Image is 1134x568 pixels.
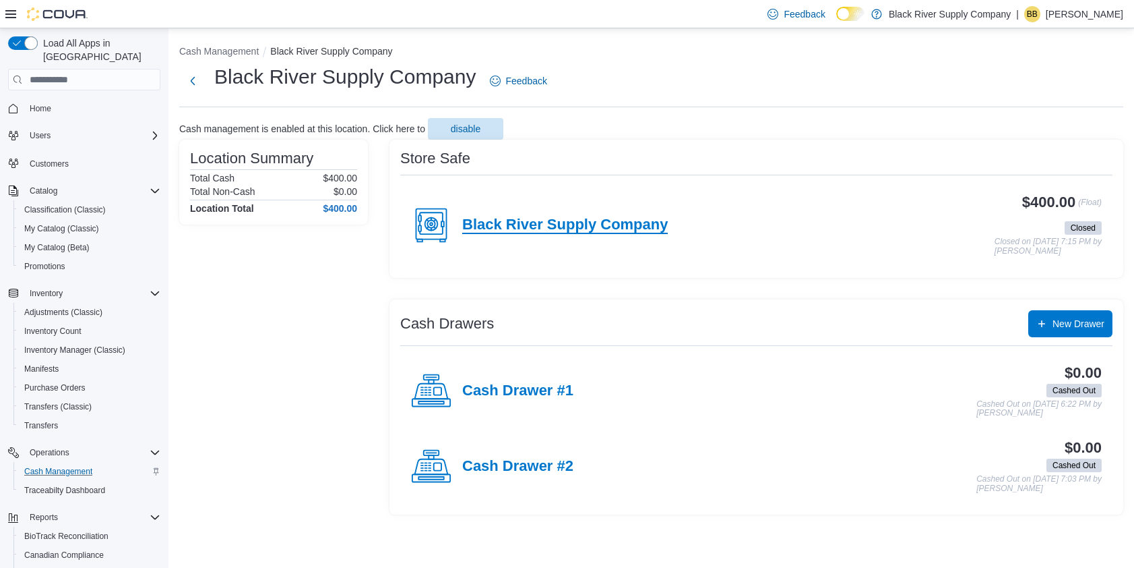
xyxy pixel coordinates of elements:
a: Feedback [762,1,830,28]
h3: Cash Drawers [400,316,494,332]
h3: $0.00 [1065,365,1102,381]
span: Home [30,103,51,114]
button: Inventory Count [13,322,166,341]
span: Purchase Orders [19,380,160,396]
span: Feedback [784,7,825,21]
a: Customers [24,156,74,172]
a: Inventory Manager (Classic) [19,342,131,358]
span: BioTrack Reconciliation [24,531,108,542]
span: Traceabilty Dashboard [19,482,160,499]
p: (Float) [1078,194,1102,219]
p: $0.00 [334,186,357,197]
span: Inventory Manager (Classic) [19,342,160,358]
span: Users [30,130,51,141]
button: Classification (Classic) [13,200,166,219]
span: My Catalog (Beta) [19,239,160,256]
h4: Black River Supply Company [462,217,668,234]
button: Users [3,126,166,145]
h4: Cash Drawer #2 [462,458,573,476]
span: Cashed Out [1052,385,1096,397]
button: Cash Management [13,462,166,481]
span: Purchase Orders [24,382,86,393]
span: Catalog [30,186,57,196]
button: Purchase Orders [13,378,166,397]
span: Closed [1071,222,1096,234]
span: Cashed Out [1046,384,1102,397]
span: Closed [1065,221,1102,235]
div: Brandon Blount [1024,6,1040,22]
button: Operations [3,443,166,462]
span: Promotions [24,261,65,272]
span: Adjustments (Classic) [24,307,102,318]
span: Promotions [19,258,160,275]
a: Transfers (Classic) [19,399,97,415]
p: | [1016,6,1019,22]
a: Cash Management [19,463,98,480]
span: Manifests [19,361,160,377]
button: Traceabilty Dashboard [13,481,166,500]
span: Inventory [24,285,160,302]
span: Customers [30,159,69,169]
input: Dark Mode [836,7,864,21]
button: Inventory Manager (Classic) [13,341,166,360]
a: Purchase Orders [19,380,91,396]
button: Operations [24,445,75,461]
span: Transfers [19,418,160,434]
a: Adjustments (Classic) [19,304,108,320]
span: Inventory Manager (Classic) [24,345,125,356]
button: New Drawer [1028,310,1112,337]
a: Canadian Compliance [19,547,109,563]
span: Users [24,127,160,144]
span: BioTrack Reconciliation [19,528,160,544]
span: Manifests [24,364,59,374]
p: Cash management is enabled at this location. Click here to [179,123,425,134]
h3: Location Summary [190,150,313,167]
button: Adjustments (Classic) [13,303,166,322]
h3: Store Safe [400,150,470,167]
button: Inventory [24,285,68,302]
p: Cashed Out on [DATE] 7:03 PM by [PERSON_NAME] [976,475,1102,493]
a: My Catalog (Classic) [19,221,104,237]
span: Transfers [24,420,58,431]
a: Inventory Count [19,323,87,339]
button: Inventory [3,284,166,303]
button: disable [428,118,503,140]
span: Cash Management [24,466,92,477]
a: Feedback [484,67,553,94]
button: My Catalog (Beta) [13,238,166,257]
a: My Catalog (Beta) [19,239,95,256]
button: Black River Supply Company [270,46,392,57]
p: [PERSON_NAME] [1046,6,1123,22]
a: Classification (Classic) [19,202,111,218]
a: BioTrack Reconciliation [19,528,114,544]
a: Promotions [19,258,71,275]
span: Cashed Out [1052,459,1096,472]
a: Manifests [19,361,64,377]
nav: An example of EuiBreadcrumbs [179,45,1123,61]
span: Canadian Compliance [19,547,160,563]
span: Classification (Classic) [24,204,106,215]
button: Reports [24,509,63,526]
span: Load All Apps in [GEOGRAPHIC_DATA] [38,36,160,63]
h4: $400.00 [323,203,357,214]
span: My Catalog (Classic) [24,223,99,234]
span: New Drawer [1052,317,1104,331]
p: Closed on [DATE] 7:15 PM by [PERSON_NAME] [995,237,1102,256]
span: Classification (Classic) [19,202,160,218]
span: My Catalog (Classic) [19,221,160,237]
span: Catalog [24,183,160,199]
span: BB [1027,6,1038,22]
span: Cashed Out [1046,459,1102,472]
span: Canadian Compliance [24,550,104,561]
button: Cash Management [179,46,259,57]
span: My Catalog (Beta) [24,242,90,253]
span: Adjustments (Classic) [19,304,160,320]
p: $400.00 [323,173,357,183]
span: Reports [30,512,58,523]
span: Transfers (Classic) [24,401,92,412]
h1: Black River Supply Company [214,63,476,90]
h4: Location Total [190,203,254,214]
span: Inventory [30,288,63,299]
h3: $0.00 [1065,440,1102,456]
span: disable [451,122,480,136]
